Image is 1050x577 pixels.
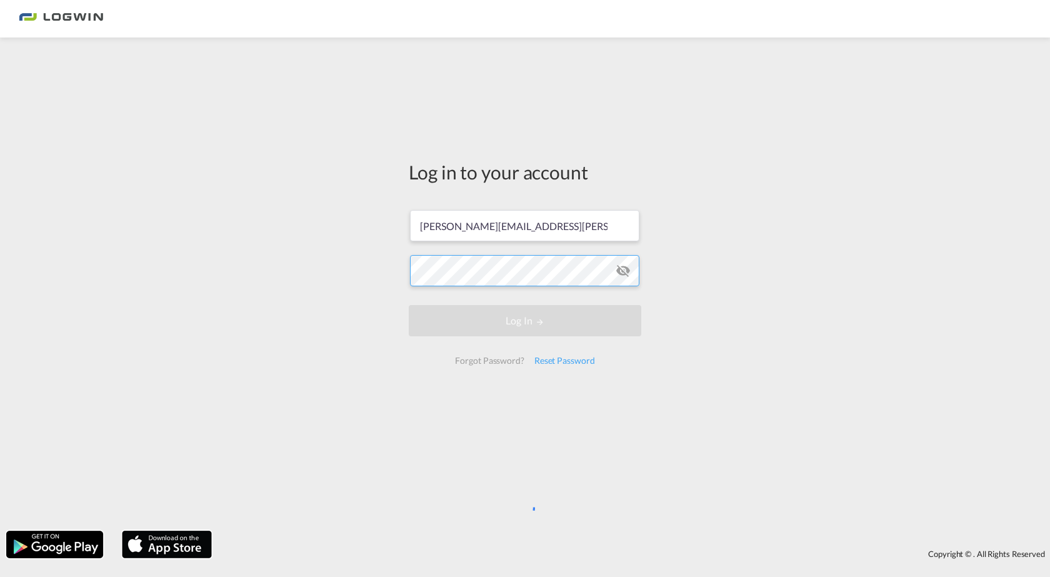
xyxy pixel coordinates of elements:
[19,5,103,33] img: 2761ae10d95411efa20a1f5e0282d2d7.png
[450,349,529,372] div: Forgot Password?
[121,529,213,559] img: apple.png
[616,263,631,278] md-icon: icon-eye-off
[529,349,600,372] div: Reset Password
[410,210,639,241] input: Enter email/phone number
[409,159,641,185] div: Log in to your account
[5,529,104,559] img: google.png
[409,305,641,336] button: LOGIN
[218,543,1050,564] div: Copyright © . All Rights Reserved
